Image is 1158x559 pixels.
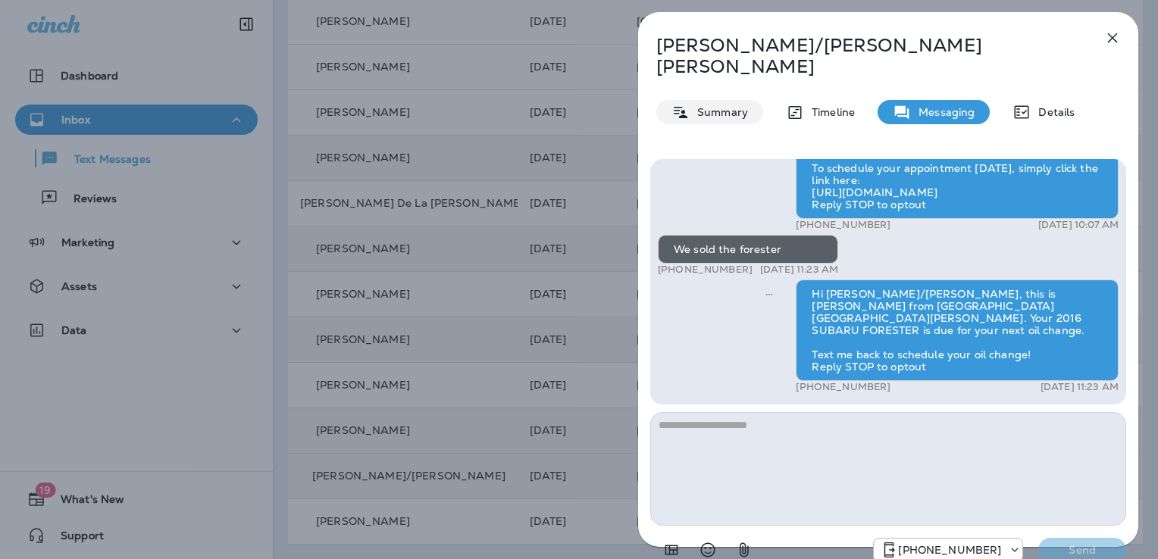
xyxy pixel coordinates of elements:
[796,219,890,231] p: [PHONE_NUMBER]
[804,106,855,118] p: Timeline
[796,381,890,393] p: [PHONE_NUMBER]
[658,264,753,276] p: [PHONE_NUMBER]
[796,279,1119,381] div: Hi [PERSON_NAME]/[PERSON_NAME], this is [PERSON_NAME] from [GEOGRAPHIC_DATA] [GEOGRAPHIC_DATA][PE...
[1031,106,1075,118] p: Details
[658,235,838,264] div: We sold the forester
[1041,381,1119,393] p: [DATE] 11:23 AM
[911,106,975,118] p: Messaging
[760,264,838,276] p: [DATE] 11:23 AM
[690,106,748,118] p: Summary
[1038,219,1119,231] p: [DATE] 10:07 AM
[898,544,1001,556] p: [PHONE_NUMBER]
[874,541,1022,559] div: +1 (984) 409-9300
[765,286,773,300] span: Sent
[656,35,1070,77] p: [PERSON_NAME]/[PERSON_NAME] [PERSON_NAME]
